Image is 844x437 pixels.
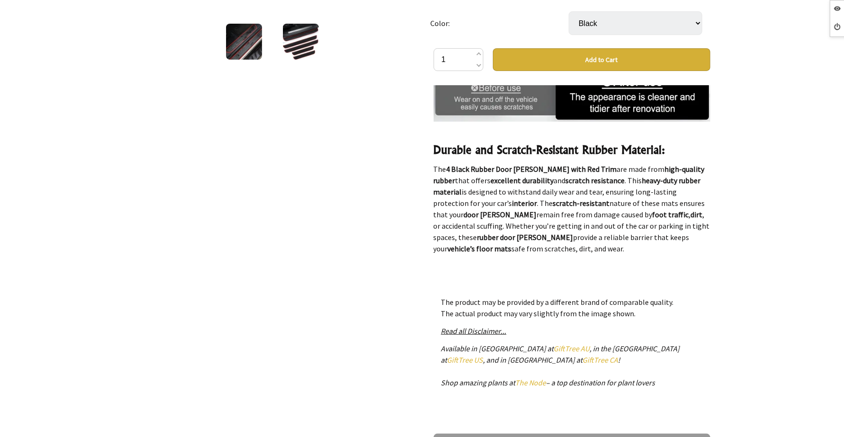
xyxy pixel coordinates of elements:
[653,210,689,219] strong: foot traffic
[448,244,512,253] strong: vehicle’s floor mats
[434,143,666,157] strong: Durable and Scratch-Resistant Rubber Material:
[441,326,507,336] a: Read all Disclaimer...
[566,176,625,185] strong: scratch resistance
[434,176,701,196] strong: heavy-duty rubber material
[583,355,618,365] a: GiftTree CA
[434,164,705,185] strong: high-quality rubber
[283,24,319,60] img: 4 Black Rubber Door Sills with Red Trim
[554,344,590,353] a: GiftTree AU
[691,210,703,219] strong: dirt
[553,198,610,208] strong: scratch-resistant
[446,164,617,174] strong: 4 Black Rubber Door [PERSON_NAME] with Red Trim
[434,163,710,254] p: The are made from that offers and . This is designed to withstand daily wear and tear, ensuring l...
[434,272,603,286] strong: Sleek Red Trim for a Stylish Look:
[491,176,554,185] strong: excellent durability
[441,296,703,319] p: The product may be provided by a different brand of comparable quality. The actual product may va...
[477,232,573,242] strong: rubber door [PERSON_NAME]
[493,48,710,71] button: Add to Cart
[512,198,537,208] strong: interior
[441,344,680,387] em: Available in [GEOGRAPHIC_DATA] at , in the [GEOGRAPHIC_DATA] at , and in [GEOGRAPHIC_DATA] at ! S...
[447,355,483,365] a: GiftTree US
[516,378,546,387] a: The Node
[464,210,537,219] strong: door [PERSON_NAME]
[226,24,262,60] img: 4 Black Rubber Door Sills with Red Trim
